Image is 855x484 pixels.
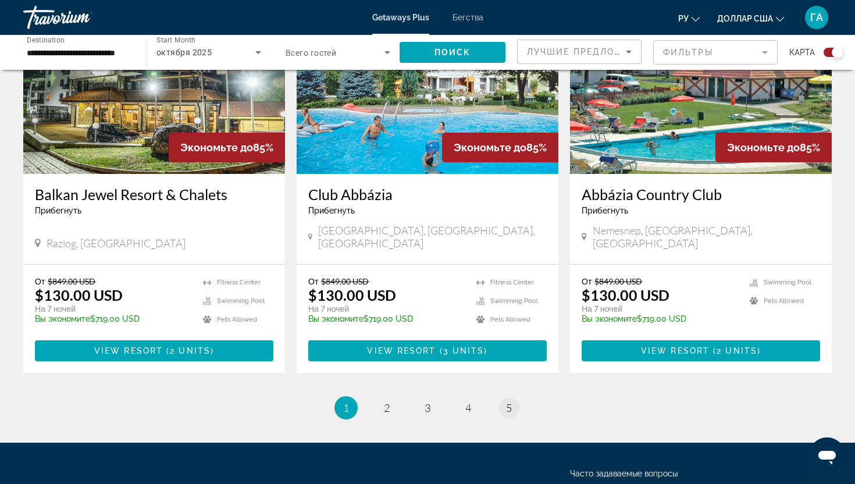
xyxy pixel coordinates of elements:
[308,186,547,203] a: Club Abbázia
[35,314,90,323] span: Вы экономите
[582,340,820,361] button: View Resort(2 units)
[163,346,214,355] span: ( )
[727,141,800,154] span: Экономьте до
[170,346,211,355] span: 2 units
[582,206,628,215] span: Прибегнуть
[308,276,318,286] span: От
[156,48,212,57] span: октября 2025
[764,279,811,286] span: Swimming Pool
[582,186,820,203] a: Abbázia Country Club
[308,340,547,361] button: View Resort(3 units)
[308,314,465,323] p: $719.00 USD
[35,276,45,286] span: От
[367,346,436,355] span: View Resort
[490,316,530,323] span: Pets Allowed
[717,14,773,23] font: доллар США
[400,42,505,63] button: Поиск
[527,47,651,56] span: Лучшие предложения
[582,286,669,304] p: $130.00 USD
[169,133,285,162] div: 85%
[35,206,81,215] span: Прибегнуть
[308,304,465,314] p: На 7 ночей
[789,44,815,61] span: карта
[217,316,257,323] span: Pets Allowed
[35,314,191,323] p: $719.00 USD
[808,437,846,475] iframe: Кнопка запуска окна обмена сообщениями
[570,469,678,478] a: Часто задаваемые вопросы
[27,35,65,44] span: Destination
[678,14,689,23] font: ру
[308,206,355,215] span: Прибегнуть
[717,346,757,355] span: 2 units
[94,346,163,355] span: View Resort
[717,10,784,27] button: Изменить валюту
[434,48,471,57] span: Поиск
[23,2,140,33] a: Травориум
[527,45,632,59] mat-select: Sort by
[678,10,700,27] button: Изменить язык
[454,141,526,154] span: Экономьте до
[443,346,484,355] span: 3 units
[308,314,364,323] span: Вы экономите
[801,5,832,30] button: Меню пользователя
[453,13,483,22] a: Бегства
[47,237,186,250] span: Razlog, [GEOGRAPHIC_DATA]
[710,346,761,355] span: ( )
[35,340,273,361] button: View Resort(2 units)
[35,186,273,203] a: Balkan Jewel Resort & Chalets
[217,279,261,286] span: Fitness Center
[180,141,253,154] span: Экономьте до
[48,276,95,286] span: $849.00 USD
[436,346,488,355] span: ( )
[23,396,832,419] nav: Pagination
[343,401,349,414] span: 1
[593,224,820,250] span: Nemesnep, [GEOGRAPHIC_DATA], [GEOGRAPHIC_DATA]
[490,297,538,305] span: Swimming Pool
[321,276,369,286] span: $849.00 USD
[156,36,195,44] span: Start Month
[318,224,547,250] span: [GEOGRAPHIC_DATA], [GEOGRAPHIC_DATA], [GEOGRAPHIC_DATA]
[715,133,832,162] div: 85%
[582,304,738,314] p: На 7 ночей
[308,286,396,304] p: $130.00 USD
[217,297,265,305] span: Swimming Pool
[442,133,558,162] div: 85%
[582,276,592,286] span: От
[653,40,778,65] button: Filter
[35,286,123,304] p: $130.00 USD
[594,276,642,286] span: $849.00 USD
[582,314,637,323] span: Вы экономите
[490,279,534,286] span: Fitness Center
[384,401,390,414] span: 2
[641,346,710,355] span: View Resort
[425,401,430,414] span: 3
[35,304,191,314] p: На 7 ночей
[582,314,738,323] p: $719.00 USD
[506,401,512,414] span: 5
[810,11,823,23] font: ГА
[372,13,429,22] a: Getaways Plus
[764,297,804,305] span: Pets Allowed
[465,401,471,414] span: 4
[286,48,336,58] span: Всего гостей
